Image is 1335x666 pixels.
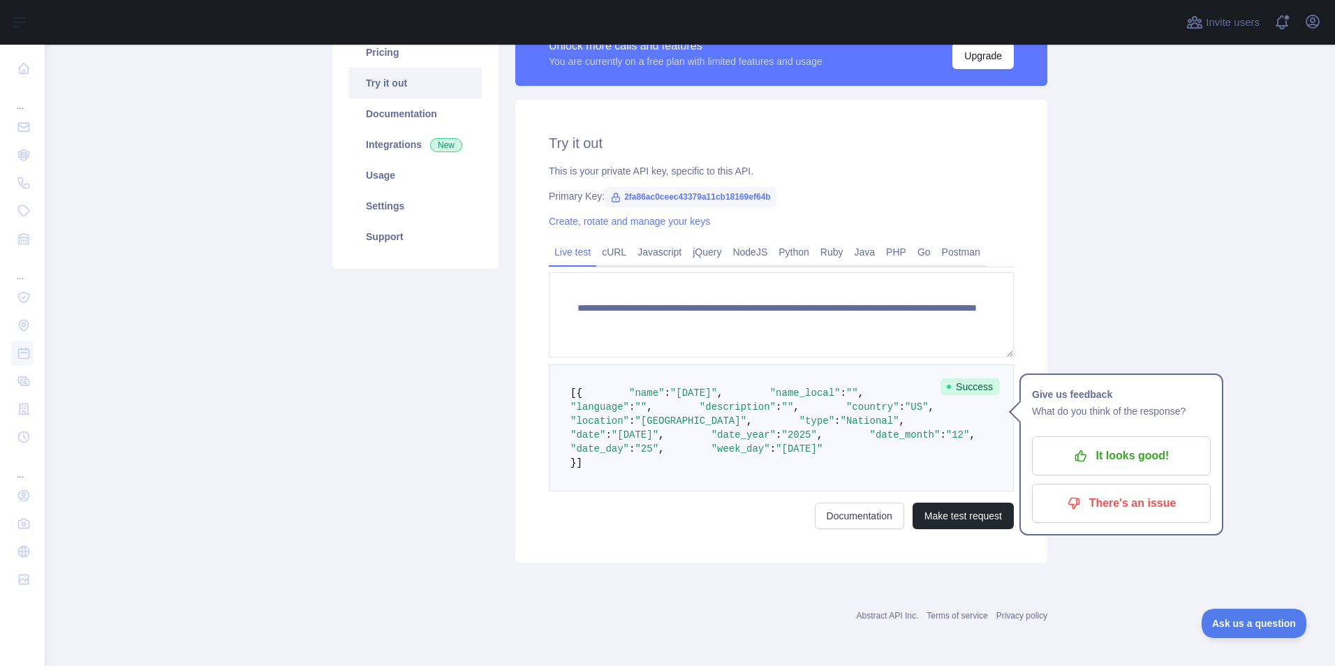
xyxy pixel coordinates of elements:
[946,429,970,441] span: "12"
[857,611,919,621] a: Abstract API Inc.
[929,401,934,413] span: ,
[846,387,858,399] span: ""
[849,241,881,263] a: Java
[936,241,986,263] a: Postman
[11,254,34,282] div: ...
[870,429,941,441] span: "date_month"
[899,415,905,427] span: ,
[11,452,34,480] div: ...
[570,457,576,468] span: }
[570,387,576,399] span: [
[349,68,482,98] a: Try it out
[687,241,727,263] a: jQuery
[632,241,687,263] a: Javascript
[1032,436,1211,475] button: It looks good!
[549,54,823,68] div: You are currently on a free plan with limited features and usage
[717,387,723,399] span: ,
[664,387,670,399] span: :
[969,429,975,441] span: ,
[776,443,823,454] span: "[DATE]"
[570,401,629,413] span: "language"
[549,216,710,227] a: Create, rotate and manage your keys
[912,241,936,263] a: Go
[549,133,1014,153] h2: Try it out
[817,429,823,441] span: ,
[793,401,799,413] span: ,
[834,415,840,427] span: :
[549,189,1014,203] div: Primary Key:
[658,429,664,441] span: ,
[570,429,605,441] span: "date"
[549,164,1014,178] div: This is your private API key, specific to this API.
[858,387,864,399] span: ,
[846,401,899,413] span: "country"
[1206,15,1260,31] span: Invite users
[880,241,912,263] a: PHP
[612,429,658,441] span: "[DATE]"
[1032,403,1211,420] p: What do you think of the response?
[605,186,776,207] span: 2fa86ac0ceec43379a11cb18169ef64b
[349,191,482,221] a: Settings
[576,457,582,468] span: ]
[1042,444,1200,468] p: It looks good!
[635,401,647,413] span: ""
[1042,491,1200,515] p: There's an issue
[349,37,482,68] a: Pricing
[711,429,776,441] span: "date_year"
[711,443,770,454] span: "week_day"
[905,401,929,413] span: "US"
[349,129,482,160] a: Integrations New
[670,387,717,399] span: "[DATE]"
[781,401,793,413] span: ""
[700,401,776,413] span: "description"
[570,443,629,454] span: "date_day"
[927,611,987,621] a: Terms of service
[629,415,635,427] span: :
[430,138,462,152] span: New
[349,98,482,129] a: Documentation
[841,387,846,399] span: :
[727,241,773,263] a: NodeJS
[746,415,752,427] span: ,
[629,401,635,413] span: :
[776,401,781,413] span: :
[635,415,746,427] span: "[GEOGRAPHIC_DATA]"
[799,415,834,427] span: "type"
[1183,11,1262,34] button: Invite users
[841,415,899,427] span: "National"
[629,443,635,454] span: :
[815,241,849,263] a: Ruby
[773,241,815,263] a: Python
[940,429,945,441] span: :
[899,401,905,413] span: :
[11,84,34,112] div: ...
[658,443,664,454] span: ,
[647,401,652,413] span: ,
[549,38,823,54] div: Unlock more calls and features
[629,387,664,399] span: "name"
[952,43,1014,69] button: Upgrade
[776,429,781,441] span: :
[349,160,482,191] a: Usage
[349,221,482,252] a: Support
[596,241,632,263] a: cURL
[913,503,1014,529] button: Make test request
[1032,386,1211,403] h1: Give us feedback
[549,241,596,263] a: Live test
[1202,609,1307,638] iframe: Toggle Customer Support
[1032,484,1211,523] button: There's an issue
[815,503,904,529] a: Documentation
[635,443,658,454] span: "25"
[782,429,817,441] span: "2025"
[770,443,776,454] span: :
[770,387,841,399] span: "name_local"
[576,387,582,399] span: {
[996,611,1047,621] a: Privacy policy
[570,415,629,427] span: "location"
[605,429,611,441] span: :
[941,378,1000,395] span: Success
